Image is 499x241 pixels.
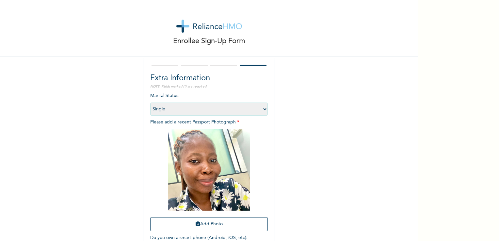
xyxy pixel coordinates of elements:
[150,120,268,234] span: Please add a recent Passport Photograph
[150,93,268,111] span: Marital Status :
[173,36,245,47] p: Enrollee Sign-Up Form
[150,84,268,89] p: NOTE: Fields marked (*) are required
[150,72,268,84] h2: Extra Information
[168,129,250,211] img: Crop
[176,20,242,33] img: logo
[150,217,268,231] button: Add Photo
